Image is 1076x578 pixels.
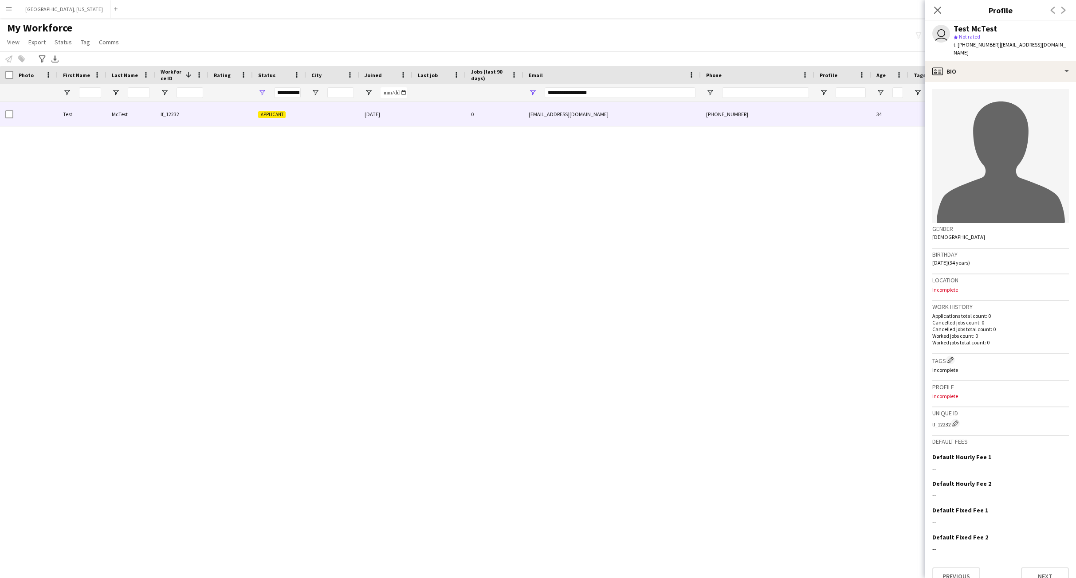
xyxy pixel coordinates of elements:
button: Open Filter Menu [161,89,169,97]
input: Email Filter Input [545,87,695,98]
span: Profile [820,72,837,78]
button: Open Filter Menu [914,89,922,97]
span: Joined [365,72,382,78]
div: [EMAIL_ADDRESS][DOMAIN_NAME] [523,102,701,126]
div: Bio [925,61,1076,82]
button: Open Filter Menu [365,89,373,97]
h3: Default Hourly Fee 2 [932,480,991,488]
p: Applications total count: 0 [932,312,1069,319]
a: Status [51,36,75,48]
span: Status [258,72,275,78]
div: -- [932,465,1069,473]
div: 0 [466,102,523,126]
button: Open Filter Menu [112,89,120,97]
p: Worked jobs total count: 0 [932,339,1069,346]
p: Incomplete [932,286,1069,293]
span: Age [876,72,886,78]
button: Open Filter Menu [258,89,266,97]
span: Photo [19,72,34,78]
h3: Work history [932,303,1069,311]
span: t. [PHONE_NUMBER] [954,41,1000,48]
div: Test [58,102,106,126]
h3: Profile [925,4,1076,16]
input: Phone Filter Input [722,87,809,98]
a: View [4,36,23,48]
div: 34 [871,102,908,126]
span: [DATE] (34 years) [932,259,970,266]
h3: Unique ID [932,409,1069,417]
span: Not rated [959,33,980,40]
div: -- [932,491,1069,499]
h3: Default Hourly Fee 1 [932,453,991,461]
h3: Location [932,276,1069,284]
span: Tag [81,38,90,46]
span: Rating [214,72,231,78]
button: Open Filter Menu [820,89,828,97]
span: Applicant [258,111,286,118]
span: Phone [706,72,722,78]
div: McTest [106,102,155,126]
span: Workforce ID [161,68,182,82]
button: Open Filter Menu [876,89,884,97]
h3: Profile [932,383,1069,391]
span: [DEMOGRAPHIC_DATA] [932,234,985,240]
span: Status [55,38,72,46]
button: Open Filter Menu [529,89,537,97]
h3: Gender [932,225,1069,233]
span: Jobs (last 90 days) [471,68,507,82]
button: Open Filter Menu [311,89,319,97]
div: Test McTest [954,25,997,33]
p: Incomplete [932,393,1069,399]
input: Last Name Filter Input [128,87,150,98]
a: Tag [77,36,94,48]
input: Workforce ID Filter Input [177,87,203,98]
p: Cancelled jobs count: 0 [932,319,1069,326]
span: Tags [914,72,926,78]
button: Open Filter Menu [63,89,71,97]
app-action-btn: Advanced filters [37,54,47,64]
a: Comms [95,36,122,48]
span: First Name [63,72,90,78]
span: Email [529,72,543,78]
input: Age Filter Input [892,87,903,98]
div: -- [932,518,1069,526]
input: City Filter Input [327,87,354,98]
p: Worked jobs count: 0 [932,332,1069,339]
h3: Default Fixed Fee 2 [932,533,988,541]
input: First Name Filter Input [79,87,101,98]
span: Last job [418,72,438,78]
p: Cancelled jobs total count: 0 [932,326,1069,332]
div: lf_12232 [932,419,1069,428]
div: [PHONE_NUMBER] [701,102,814,126]
span: | [EMAIL_ADDRESS][DOMAIN_NAME] [954,41,1066,56]
app-action-btn: Export XLSX [50,54,60,64]
button: Open Filter Menu [706,89,714,97]
button: [GEOGRAPHIC_DATA], [US_STATE] [18,0,110,18]
h3: Tags [932,355,1069,365]
h3: Default Fixed Fee 1 [932,506,988,514]
span: My Workforce [7,21,72,35]
h3: Birthday [932,250,1069,258]
span: Export [28,38,46,46]
span: Comms [99,38,119,46]
div: [DATE] [359,102,412,126]
span: Last Name [112,72,138,78]
span: View [7,38,20,46]
h3: Default fees [932,437,1069,445]
input: Joined Filter Input [381,87,407,98]
span: City [311,72,322,78]
a: Export [25,36,49,48]
input: Profile Filter Input [836,87,866,98]
p: Incomplete [932,367,1069,373]
div: -- [932,545,1069,553]
div: lf_12232 [155,102,208,126]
